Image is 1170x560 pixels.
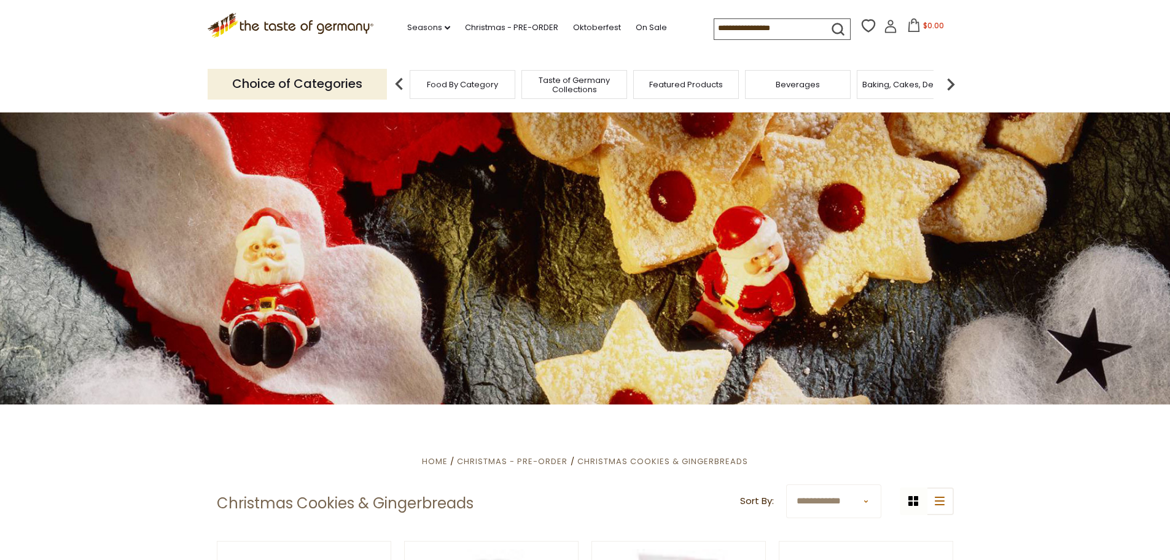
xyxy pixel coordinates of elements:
[407,21,450,34] a: Seasons
[862,80,957,89] a: Baking, Cakes, Desserts
[938,72,963,97] img: next arrow
[457,455,567,467] a: Christmas - PRE-ORDER
[923,20,944,31] span: $0.00
[387,72,411,97] img: previous arrow
[649,80,723,89] a: Featured Products
[525,76,623,94] a: Taste of Germany Collections
[422,455,448,467] a: Home
[573,21,621,34] a: Oktoberfest
[208,69,387,99] p: Choice of Categories
[577,455,748,467] a: Christmas Cookies & Gingerbreads
[776,80,820,89] a: Beverages
[740,494,774,509] label: Sort By:
[465,21,558,34] a: Christmas - PRE-ORDER
[217,494,474,513] h1: Christmas Cookies & Gingerbreads
[427,80,498,89] a: Food By Category
[636,21,667,34] a: On Sale
[900,18,952,37] button: $0.00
